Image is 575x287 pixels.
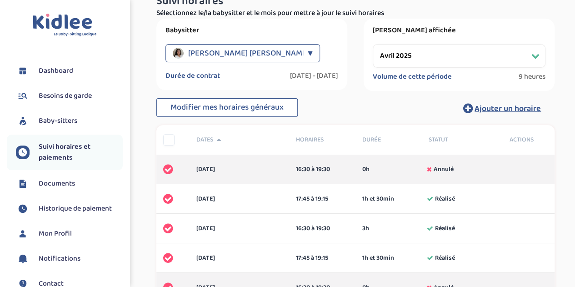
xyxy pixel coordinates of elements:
[435,253,455,263] span: Réalisé
[190,253,289,263] div: [DATE]
[296,165,349,174] div: 16:30 à 19:30
[16,64,123,78] a: Dashboard
[362,253,394,263] span: 1h et 30min
[39,253,80,264] span: Notifications
[33,14,97,37] img: logo.svg
[355,135,422,145] div: Durée
[39,65,73,76] span: Dashboard
[190,165,289,174] div: [DATE]
[190,135,289,145] div: Dates
[190,224,289,233] div: [DATE]
[16,227,30,241] img: profil.svg
[16,89,30,103] img: besoin.svg
[362,194,394,204] span: 1h et 30min
[39,116,77,126] span: Baby-sitters
[434,165,454,174] span: Annulé
[156,8,555,19] p: Sélectionnez le/la babysitter et le mois pour mettre à jour le suivi horaires
[188,44,375,62] span: [PERSON_NAME] [PERSON_NAME] - [Arrivés à terme]
[16,114,30,128] img: babysitters.svg
[488,135,555,145] div: Actions
[373,26,545,35] label: [PERSON_NAME] affichée
[435,224,455,233] span: Réalisé
[170,101,284,114] span: Modifier mes horaires généraux
[296,224,349,233] div: 16:30 à 19:30
[39,141,123,163] span: Suivi horaires et paiements
[39,91,92,101] span: Besoins de garde
[362,224,369,233] span: 3h
[16,202,123,216] a: Historique de paiement
[435,194,455,204] span: Réalisé
[16,141,123,163] a: Suivi horaires et paiements
[16,146,30,159] img: suivihoraire.svg
[156,98,298,117] button: Modifier mes horaires généraux
[296,194,349,204] div: 17:45 à 19:15
[39,203,112,214] span: Historique de paiement
[190,194,289,204] div: [DATE]
[296,253,349,263] div: 17:45 à 19:15
[16,89,123,103] a: Besoins de garde
[362,165,370,174] span: 0h
[308,44,313,62] div: ▼
[165,71,220,81] label: Durée de contrat
[16,252,30,266] img: notification.svg
[475,102,541,115] span: Ajouter un horaire
[16,64,30,78] img: dashboard.svg
[165,26,338,35] label: Babysitter
[450,98,555,118] button: Ajouter un horaire
[16,177,123,191] a: Documents
[296,135,349,145] span: Horaires
[16,227,123,241] a: Mon Profil
[39,228,72,239] span: Mon Profil
[16,202,30,216] img: suivihoraire.svg
[373,72,452,81] label: Volume de cette période
[422,135,488,145] div: Statut
[519,72,545,81] span: 9 heures
[16,114,123,128] a: Baby-sitters
[16,252,123,266] a: Notifications
[16,177,30,191] img: documents.svg
[39,178,75,189] span: Documents
[290,71,338,81] label: [DATE] - [DATE]
[173,48,184,59] img: avatar_correa-sanchez-nathalia_2025_03_26_12_41_40.png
